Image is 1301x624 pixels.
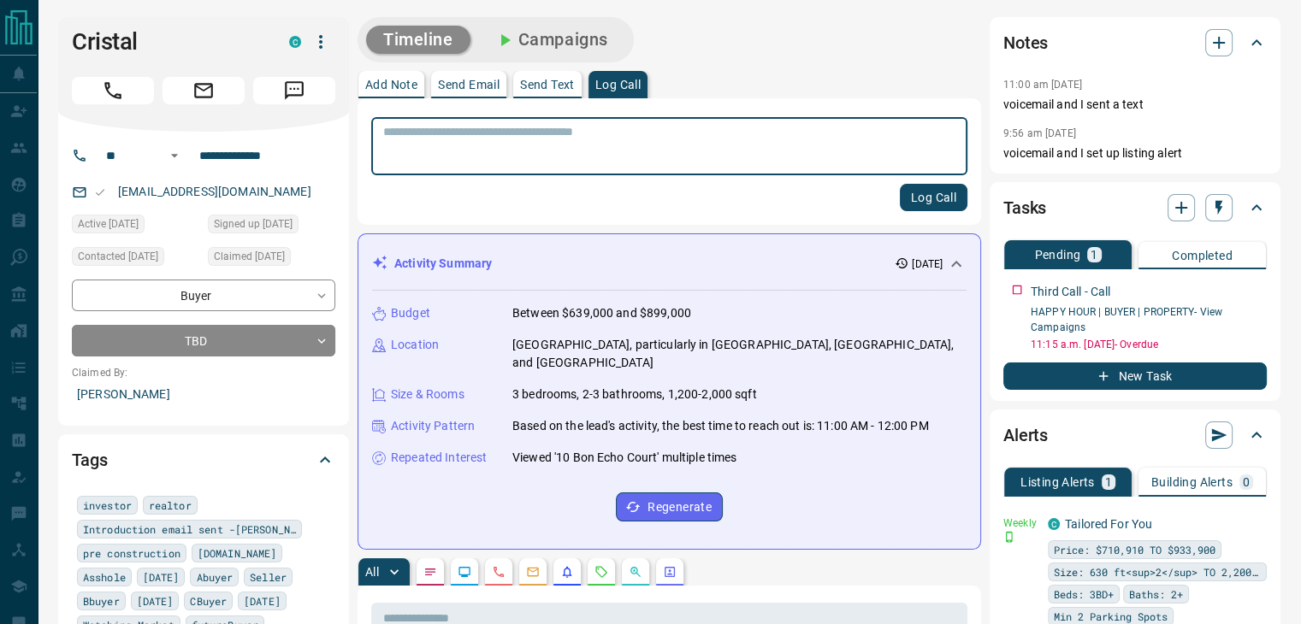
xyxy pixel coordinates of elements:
div: Buyer [72,280,335,311]
p: [DATE] [912,256,943,272]
p: voicemail and I sent a text [1003,96,1267,114]
div: Wed Aug 06 2025 [208,247,335,271]
p: Viewed '10 Bon Echo Court' multiple times [512,449,736,467]
div: Alerts [1003,415,1267,456]
h1: Cristal [72,28,263,56]
span: Seller [250,568,287,586]
button: Regenerate [616,492,723,521]
span: Abuyer [196,568,233,586]
a: Tailored For You [1065,517,1152,531]
span: Baths: 2+ [1129,586,1183,603]
svg: Email Valid [94,186,106,198]
p: [PERSON_NAME] [72,380,335,409]
button: Campaigns [477,26,625,54]
h2: Notes [1003,29,1048,56]
span: [DATE] [244,592,281,609]
span: realtor [149,497,192,514]
span: [DOMAIN_NAME] [198,545,276,562]
p: Listing Alerts [1020,476,1095,488]
svg: Listing Alerts [560,565,574,579]
p: 1 [1105,476,1112,488]
span: pre construction [83,545,180,562]
p: [GEOGRAPHIC_DATA], particularly in [GEOGRAPHIC_DATA], [GEOGRAPHIC_DATA], and [GEOGRAPHIC_DATA] [512,336,967,372]
a: [EMAIL_ADDRESS][DOMAIN_NAME] [118,185,311,198]
p: Log Call [595,79,641,91]
div: Wed Aug 06 2025 [208,215,335,238]
span: Bbuyer [83,592,120,609]
span: CBuyer [190,592,227,609]
div: Tags [72,439,335,480]
button: New Task [1003,362,1267,390]
p: 3 bedrooms, 2-3 bathrooms, 1,200-2,000 sqft [512,386,757,403]
p: Pending [1034,249,1080,261]
p: voicemail and I set up listing alert [1003,144,1267,162]
p: Repeated Interest [391,449,487,467]
span: Price: $710,910 TO $933,900 [1054,541,1215,558]
p: Third Call - Call [1031,283,1110,301]
span: Beds: 3BD+ [1054,586,1114,603]
div: condos.ca [1048,518,1060,530]
p: Add Note [365,79,417,91]
p: Building Alerts [1151,476,1233,488]
span: Introduction email sent -[PERSON_NAME] [83,521,296,538]
div: TBD [72,325,335,356]
span: [DATE] [143,568,180,586]
div: Notes [1003,22,1267,63]
p: Between $639,000 and $899,000 [512,304,691,322]
p: Claimed By: [72,365,335,380]
button: Log Call [900,184,967,211]
span: Size: 630 ft<sup>2</sup> TO 2,200 ft<sup>2</sup> [1054,563,1261,580]
svg: Agent Actions [663,565,677,579]
div: Activity Summary[DATE] [372,248,967,280]
button: Timeline [366,26,470,54]
h2: Tasks [1003,194,1046,221]
a: HAPPY HOUR | BUYER | PROPERTY- View Campaigns [1031,306,1222,333]
span: Asshole [83,568,126,586]
p: Activity Pattern [391,417,475,435]
div: condos.ca [289,36,301,48]
div: Tasks [1003,187,1267,228]
p: 11:15 a.m. [DATE] - Overdue [1031,337,1267,352]
p: Location [391,336,439,354]
p: Send Email [438,79,500,91]
div: Thu Aug 07 2025 [72,247,199,271]
p: Activity Summary [394,255,492,273]
p: 11:00 am [DATE] [1003,79,1082,91]
p: 1 [1091,249,1097,261]
span: investor [83,497,132,514]
p: Send Text [520,79,575,91]
span: Contacted [DATE] [78,248,158,265]
span: Message [253,77,335,104]
span: Signed up [DATE] [214,215,293,233]
svg: Lead Browsing Activity [458,565,471,579]
svg: Push Notification Only [1003,531,1015,543]
p: 0 [1243,476,1250,488]
span: Call [72,77,154,104]
h2: Alerts [1003,421,1048,449]
h2: Tags [72,446,107,474]
div: Wed Aug 06 2025 [72,215,199,238]
svg: Calls [492,565,506,579]
p: Budget [391,304,430,322]
span: [DATE] [137,592,174,609]
svg: Emails [526,565,540,579]
svg: Requests [594,565,608,579]
p: Completed [1172,250,1233,262]
p: Weekly [1003,515,1038,531]
span: Active [DATE] [78,215,139,233]
p: 9:56 am [DATE] [1003,127,1076,139]
p: All [365,566,379,578]
svg: Opportunities [629,565,642,579]
span: Email [163,77,245,104]
span: Claimed [DATE] [214,248,285,265]
p: Based on the lead's activity, the best time to reach out is: 11:00 AM - 12:00 PM [512,417,929,435]
button: Open [164,145,185,166]
p: Size & Rooms [391,386,464,403]
svg: Notes [423,565,437,579]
